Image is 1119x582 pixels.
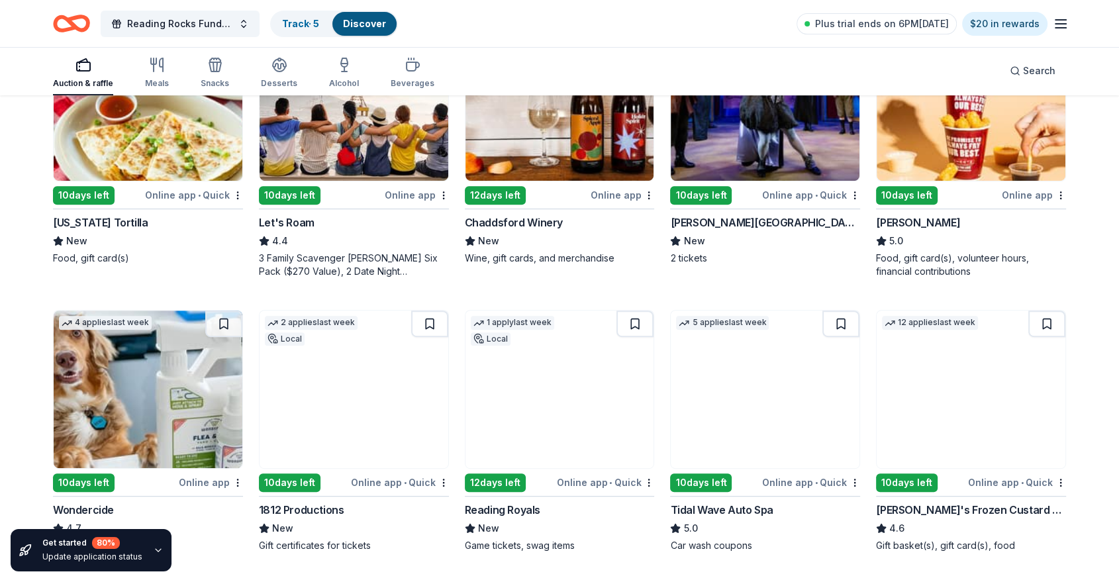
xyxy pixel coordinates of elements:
div: Online app [1002,187,1066,203]
img: Image for Wondercide [54,311,242,468]
a: Image for Sheetz5 applieslast week10days leftOnline app[PERSON_NAME]5.0Food, gift card(s), volunt... [876,23,1066,278]
div: Online app Quick [762,187,860,203]
a: Track· 5 [282,18,319,29]
button: Desserts [261,52,297,95]
img: Image for Let's Roam [260,23,448,181]
img: Image for Reading Royals [465,311,654,468]
div: Desserts [261,78,297,89]
div: Online app Quick [145,187,243,203]
span: • [198,190,201,201]
span: 4.6 [889,520,904,536]
div: Online app [385,187,449,203]
img: Image for California Tortilla [54,23,242,181]
a: Image for 1812 Productions2 applieslast weekLocal10days leftOnline app•Quick1812 ProductionsNewGi... [259,310,449,552]
div: 12 days left [465,473,526,492]
a: Image for Tidal Wave Auto Spa5 applieslast week10days leftOnline app•QuickTidal Wave Auto Spa5.0C... [670,310,860,552]
div: 10 days left [53,186,115,205]
div: 10 days left [876,473,938,492]
span: Plus trial ends on 6PM[DATE] [815,16,949,32]
div: [PERSON_NAME]'s Frozen Custard & Steakburgers [876,502,1066,518]
span: • [404,477,407,488]
div: Online app Quick [762,474,860,491]
div: Let's Roam [259,215,315,230]
div: 3 Family Scavenger [PERSON_NAME] Six Pack ($270 Value), 2 Date Night Scavenger [PERSON_NAME] Two ... [259,252,449,278]
a: Image for California Tortilla2 applieslast week10days leftOnline app•Quick[US_STATE] TortillaNewF... [53,23,243,265]
div: Online app Quick [968,474,1066,491]
button: Track· 5Discover [270,11,398,37]
div: Wine, gift cards, and merchandise [465,252,655,265]
div: Gift certificates for tickets [259,539,449,552]
a: Home [53,8,90,39]
button: Snacks [201,52,229,95]
a: $20 in rewards [962,12,1047,36]
div: Get started [42,537,142,549]
div: 1 apply last week [471,316,554,330]
div: 2 tickets [670,252,860,265]
div: Local [265,332,305,346]
div: 10 days left [53,473,115,492]
div: Car wash coupons [670,539,860,552]
a: Image for Wondercide4 applieslast week10days leftOnline appWondercide4.7Pet control products [53,310,243,552]
div: Auction & raffle [53,78,113,89]
div: Food, gift card(s) [53,252,243,265]
span: • [609,477,612,488]
div: Tidal Wave Auto Spa [670,502,773,518]
div: Online app Quick [351,474,449,491]
div: Snacks [201,78,229,89]
button: Reading Rocks Fundraiser [101,11,260,37]
span: 5.0 [683,520,697,536]
a: Plus trial ends on 6PM[DATE] [797,13,957,34]
span: • [815,190,818,201]
div: 2 applies last week [265,316,358,330]
div: Online app Quick [556,474,654,491]
a: Image for Fulton TheatreLocal10days leftOnline app•Quick[PERSON_NAME][GEOGRAPHIC_DATA]New2 tickets [670,23,860,265]
span: • [815,477,818,488]
img: Image for Chaddsford Winery [465,23,654,181]
div: Online app [590,187,654,203]
div: 12 days left [465,186,526,205]
div: 10 days left [670,473,732,492]
div: 10 days left [259,473,320,492]
div: 4 applies last week [59,316,152,330]
div: 5 applies last week [676,316,769,330]
span: New [478,233,499,249]
div: Update application status [42,552,142,562]
a: Image for Reading Royals1 applylast weekLocal12days leftOnline app•QuickReading RoyalsNewGame tic... [465,310,655,552]
img: Image for 1812 Productions [260,311,448,468]
a: Image for Freddy's Frozen Custard & Steakburgers12 applieslast week10days leftOnline app•Quick[PE... [876,310,1066,552]
span: Reading Rocks Fundraiser [127,16,233,32]
div: Food, gift card(s), volunteer hours, financial contributions [876,252,1066,278]
div: 10 days left [670,186,732,205]
button: Auction & raffle [53,52,113,95]
span: New [66,233,87,249]
span: New [272,520,293,536]
div: Chaddsford Winery [465,215,563,230]
img: Image for Tidal Wave Auto Spa [671,311,859,468]
div: Beverages [391,78,434,89]
div: 10 days left [876,186,938,205]
div: Game tickets, swag items [465,539,655,552]
span: New [478,520,499,536]
div: 80 % [92,537,120,549]
span: 4.4 [272,233,288,249]
div: Online app [179,474,243,491]
div: Local [471,332,511,346]
div: Reading Royals [465,502,540,518]
img: Image for Fulton Theatre [671,23,859,181]
div: [PERSON_NAME] [876,215,960,230]
a: Image for Let's Roam2 applieslast week10days leftOnline appLet's Roam4.43 Family Scavenger [PERSO... [259,23,449,278]
div: [US_STATE] Tortilla [53,215,148,230]
button: Beverages [391,52,434,95]
button: Alcohol [329,52,359,95]
div: Alcohol [329,78,359,89]
img: Image for Sheetz [877,23,1065,181]
button: Meals [145,52,169,95]
span: • [1021,477,1024,488]
div: [PERSON_NAME][GEOGRAPHIC_DATA] [670,215,860,230]
span: 5.0 [889,233,903,249]
button: Search [999,58,1066,84]
div: 12 applies last week [882,316,978,330]
div: Meals [145,78,169,89]
div: Wondercide [53,502,114,518]
a: Discover [343,18,386,29]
